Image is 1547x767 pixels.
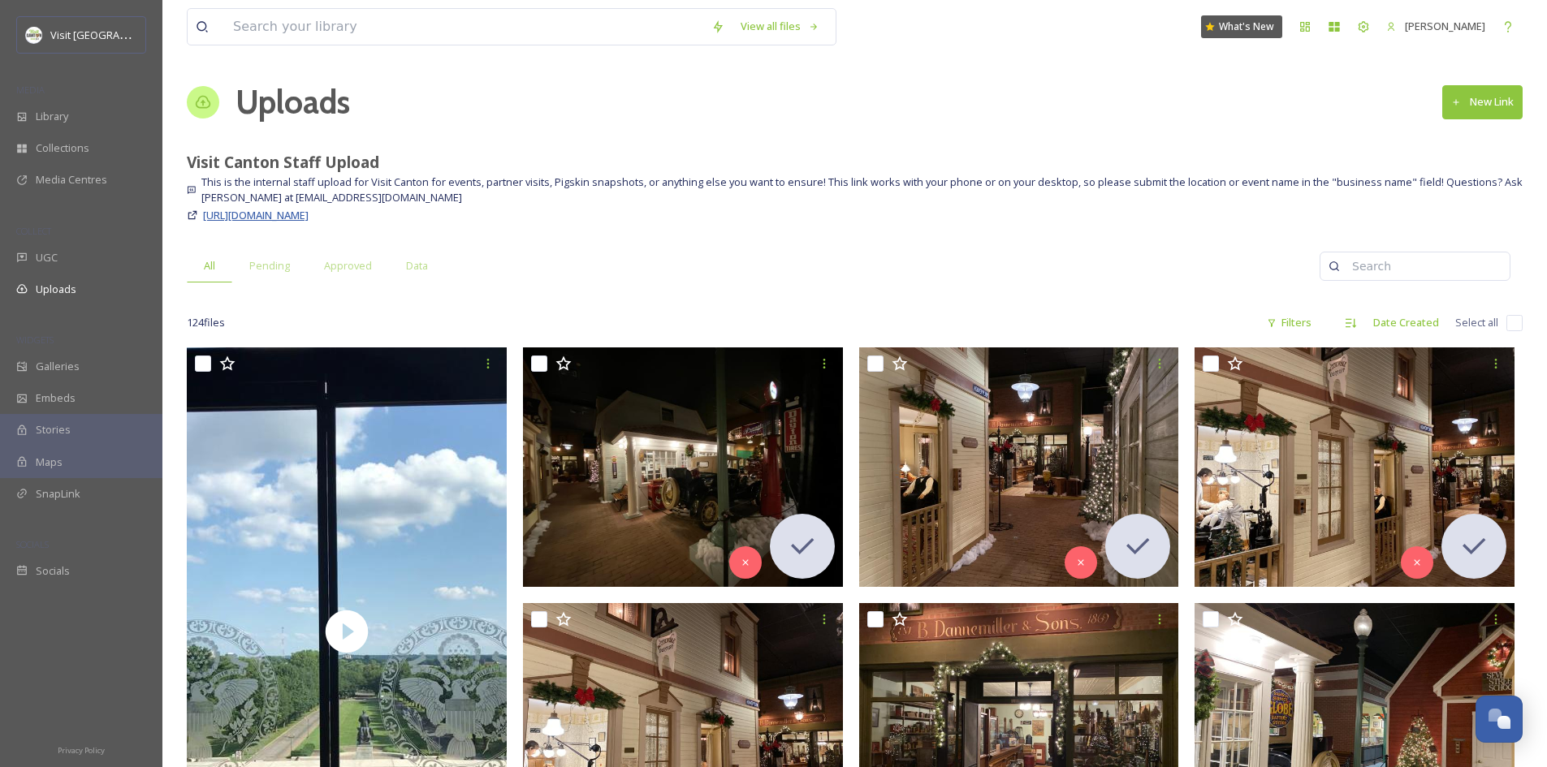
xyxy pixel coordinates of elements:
span: 124 file s [187,315,225,330]
strong: Visit Canton Staff Upload [187,151,379,173]
img: ext_1757698299.059563_TonjaM@VisitCanton.com-IMG_4891.jpeg [1195,347,1515,588]
button: New Link [1442,85,1523,118]
span: [PERSON_NAME] [1405,19,1485,33]
span: MEDIA [16,84,45,96]
span: SOCIALS [16,538,49,550]
div: Filters [1259,307,1320,338]
span: UGC [36,250,58,265]
img: ext_1757698299.579943_TonjaM@VisitCanton.com-IMG_4895.jpeg [523,347,843,588]
span: Media Centres [36,172,107,187]
a: What's New [1201,15,1282,38]
span: Privacy Policy [58,745,105,756]
span: SnapLink [36,486,80,502]
img: download.jpeg [26,27,42,43]
a: [PERSON_NAME] [1378,11,1493,42]
span: COLLECT [16,225,51,237]
span: Stories [36,422,71,437]
input: Search [1344,250,1502,282]
img: ext_1757698299.384157_TonjaM@VisitCanton.com-IMG_4890.jpeg [859,347,1179,588]
a: [URL][DOMAIN_NAME] [203,205,309,225]
span: Embeds [36,390,76,406]
a: View all files [732,11,828,42]
button: Open Chat [1476,696,1523,743]
span: Socials [36,563,70,579]
span: [URL][DOMAIN_NAME] [203,208,309,222]
span: Library [36,109,68,124]
span: Data [406,258,428,274]
input: Search your library [225,9,703,45]
span: All [204,258,215,274]
span: WIDGETS [16,334,54,346]
span: Maps [36,455,63,470]
div: Date Created [1365,307,1447,338]
span: Approved [324,258,372,274]
span: Collections [36,140,89,156]
a: Privacy Policy [58,739,105,759]
span: Galleries [36,359,80,374]
a: Uploads [236,78,350,127]
span: Pending [249,258,290,274]
span: Visit [GEOGRAPHIC_DATA] [50,27,176,42]
span: Select all [1455,315,1498,330]
span: Uploads [36,282,76,297]
span: This is the internal staff upload for Visit Canton for events, partner visits, Pigskin snapshots,... [201,175,1523,205]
